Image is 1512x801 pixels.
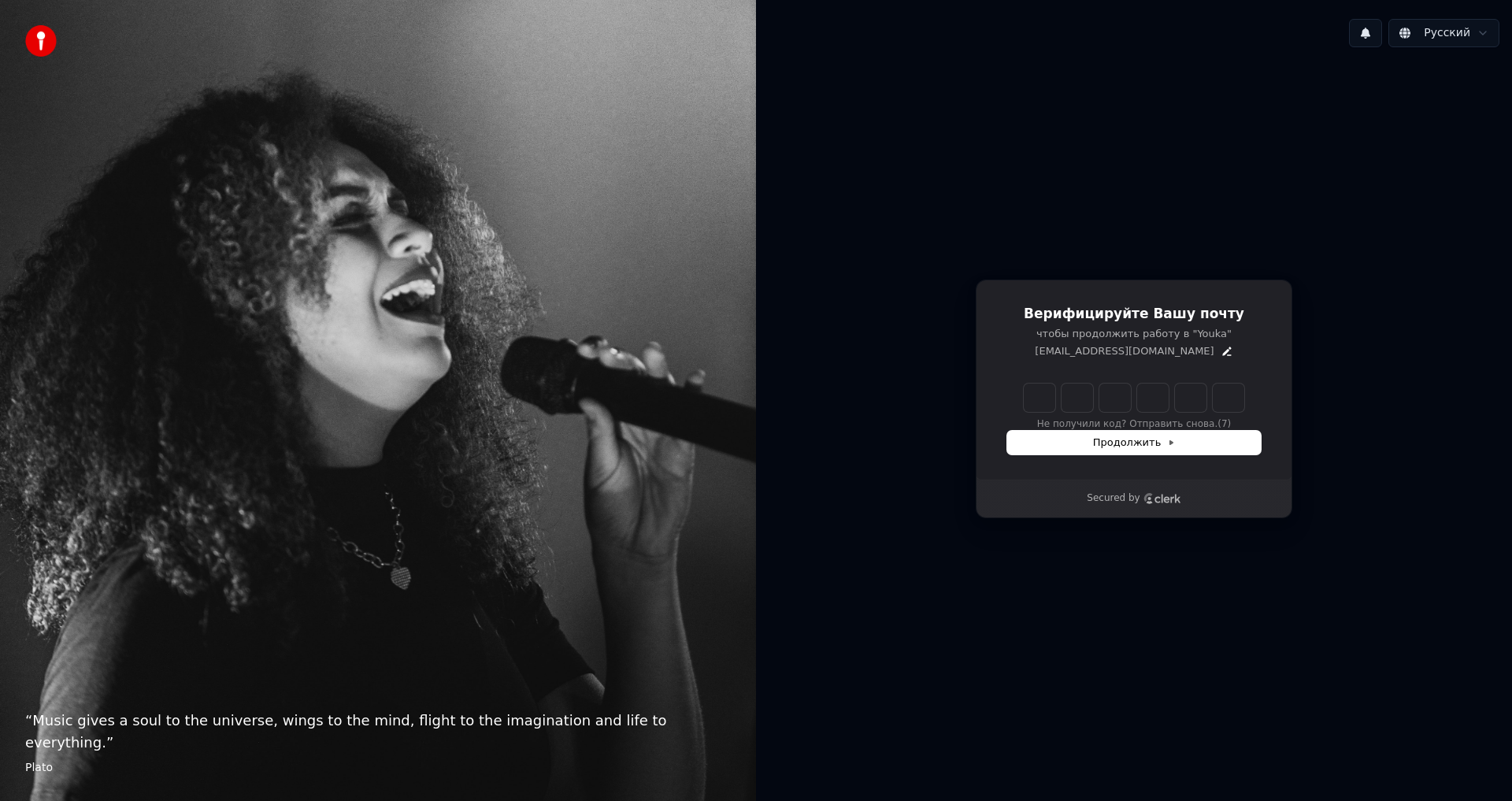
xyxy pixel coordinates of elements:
p: “ Music gives a soul to the universe, wings to the mind, flight to the imagination and life to ev... [25,710,731,754]
p: Secured by [1087,492,1140,505]
footer: Plato [25,760,731,776]
button: Продолжить [1007,431,1261,454]
input: Enter verification code [1024,384,1244,412]
button: Edit [1221,345,1233,358]
img: youka [25,25,57,57]
a: Clerk logo [1143,493,1181,504]
h1: Верифицируйте Вашу почту [1007,305,1261,324]
p: [EMAIL_ADDRESS][DOMAIN_NAME] [1035,344,1214,358]
span: Продолжить [1093,436,1176,450]
p: чтобы продолжить работу в "Youka" [1007,327,1261,341]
